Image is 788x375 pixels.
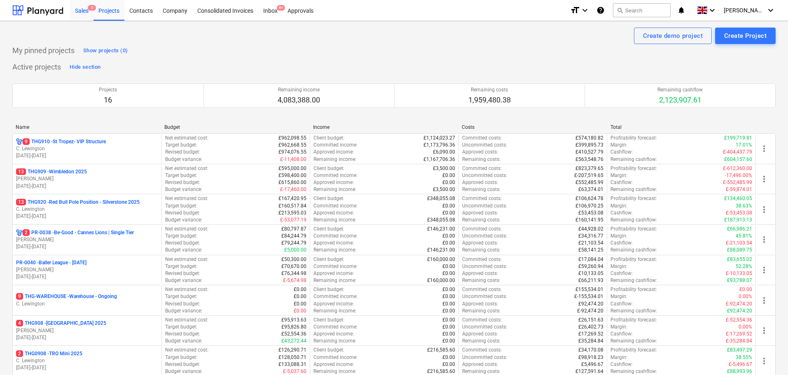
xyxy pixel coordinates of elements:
[16,293,117,300] p: THG-WAREHOUSE - Warehouse - Ongoing
[313,256,344,263] p: Client budget :
[313,210,354,217] p: Approved income :
[23,138,106,145] p: THG910 - St Tropez- VIP Structure
[16,213,158,220] p: [DATE] - [DATE]
[313,156,356,163] p: Remaining income :
[423,135,455,142] p: £1,124,023.27
[16,357,158,364] p: C. Lewington
[281,233,306,240] p: £84,244.79
[462,307,500,314] p: Remaining costs :
[278,149,306,156] p: £974,076.55
[578,300,603,307] p: £92,474.20
[23,229,30,236] span: 2
[16,138,158,159] div: 9THG910 -St Tropez- VIP StructureC. Lewington[DATE]-[DATE]
[294,293,306,300] p: £0.00
[164,124,306,130] div: Budget
[726,300,752,307] p: £-92,474.20
[574,293,603,300] p: £-155,534.01
[16,320,106,327] p: THG908 - [GEOGRAPHIC_DATA] 2025
[313,263,358,270] p: Committed income :
[165,277,202,284] p: Budget variance :
[462,142,507,149] p: Uncommitted costs :
[462,324,507,331] p: Uncommitted costs :
[610,324,627,331] p: Margin :
[462,263,507,270] p: Uncommitted costs :
[575,149,603,156] p: £410,527.79
[313,135,344,142] p: Client budget :
[280,217,306,224] p: £-53,077.19
[580,5,590,15] i: keyboard_arrow_down
[165,210,200,217] p: Revised budget :
[313,247,356,254] p: Remaining income :
[423,142,455,149] p: £1,173,796.36
[16,350,82,357] p: THG0908 - TRO Mini 2025
[16,243,158,250] p: [DATE] - [DATE]
[313,203,358,210] p: Committed income :
[16,152,158,159] p: [DATE] - [DATE]
[442,210,455,217] p: £0.00
[574,172,603,179] p: £-207,519.65
[278,95,320,105] p: 4,083,388.00
[165,307,202,314] p: Budget variance :
[165,263,197,270] p: Target budget :
[442,203,455,210] p: £0.00
[575,203,603,210] p: £106,970.25
[313,277,356,284] p: Remaining income :
[281,256,306,263] p: £50,300.00
[726,270,752,277] p: £-10,133.05
[165,149,200,156] p: Revised budget :
[313,226,344,233] p: Client budget :
[16,236,158,243] p: [PERSON_NAME]
[739,324,752,331] p: 0.00%
[759,144,769,154] span: more_vert
[165,179,200,186] p: Revised budget :
[165,240,200,247] p: Revised budget :
[724,7,765,14] span: [PERSON_NAME]
[16,138,23,145] div: Project has multi currencies enabled
[462,210,498,217] p: Approved costs :
[575,179,603,186] p: £552,485.99
[724,135,752,142] p: £199,719.81
[281,331,306,338] p: £52,554.36
[278,165,306,172] p: £595,000.00
[313,331,354,338] p: Approved income :
[16,334,158,341] p: [DATE] - [DATE]
[16,168,87,175] p: THG909 - Wimbledon 2025
[165,142,197,149] p: Target budget :
[313,186,356,193] p: Remaining income :
[578,226,603,233] p: £44,928.02
[284,247,306,254] p: £5,000.00
[313,179,354,186] p: Approved income :
[12,46,75,56] p: My pinned projects
[165,156,202,163] p: Budget variance :
[16,229,158,250] div: 2PR-0038 -Be-Good - Cannes Lions | Single Tier[PERSON_NAME][DATE]-[DATE]
[16,199,140,206] p: THG920 - Red Bull Pole Position - Silverstone 2025
[277,5,285,11] span: 9+
[427,226,455,233] p: £146,231.00
[16,168,26,175] span: 13
[462,240,498,247] p: Approved costs :
[23,229,134,236] p: PR-0038 - Be-Good - Cannes Lions | Single Tier
[313,300,354,307] p: Approved income :
[747,335,788,375] iframe: Chat Widget
[766,5,776,15] i: keyboard_arrow_down
[736,203,752,210] p: 38.63%
[313,270,354,277] p: Approved income :
[16,145,158,152] p: C. Lewington
[16,300,158,307] p: C. Lewington
[280,156,306,163] p: £-11,408.00
[23,138,30,145] span: 9
[575,195,603,202] p: £106,624.78
[165,300,200,307] p: Revised budget :
[442,317,455,324] p: £0.00
[12,62,61,72] p: Active projects
[578,247,603,254] p: £58,141.25
[281,270,306,277] p: £76,344.98
[759,265,769,275] span: more_vert
[610,307,657,314] p: Remaining cashflow :
[423,156,455,163] p: £1,167,706.36
[442,240,455,247] p: £0.00
[462,256,502,263] p: Committed costs :
[726,240,752,247] p: £-21,103.54
[16,293,23,300] span: 9
[578,317,603,324] p: £26,151.63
